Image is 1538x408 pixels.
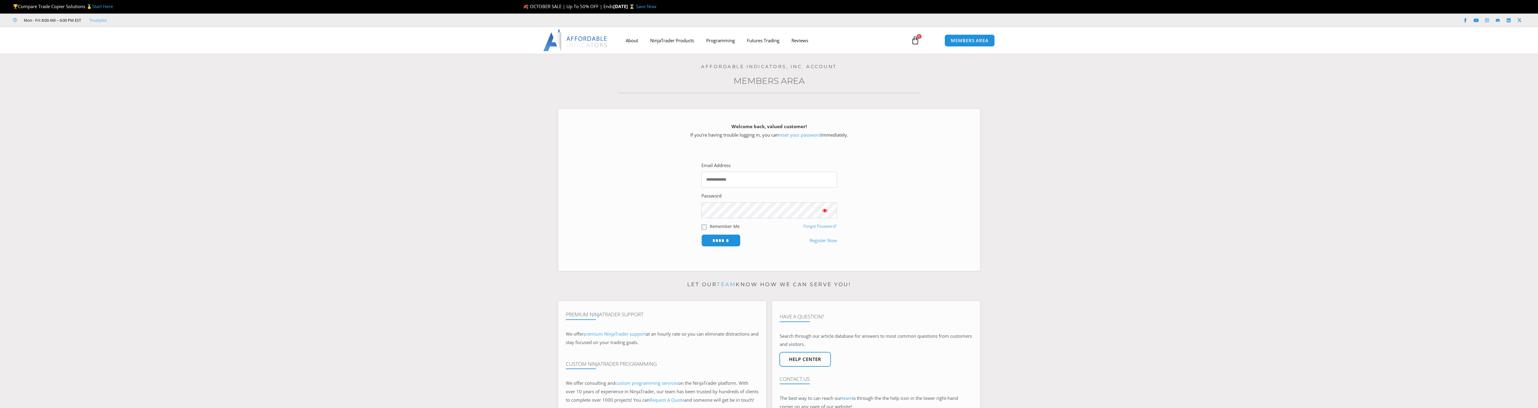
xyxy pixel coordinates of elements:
a: Help center [779,352,831,367]
a: NinjaTrader Products [644,33,700,47]
h4: Have A Question? [780,314,973,320]
label: Email Address [701,161,731,170]
nav: Menu [620,33,904,47]
a: Affordable Indicators, Inc. Account [701,64,837,69]
a: MEMBERS AREA [944,34,995,47]
span: MEMBERS AREA [951,38,988,43]
p: If you’re having trouble logging in, you can immediately. [569,122,969,139]
label: Remember Me [710,223,740,229]
h4: Premium NinjaTrader Support [566,312,759,318]
a: Register Now [810,236,837,245]
span: on the NinjaTrader platform. With over 10 years of experience in NinjaTrader, our team has been t... [566,380,759,403]
h4: Custom NinjaTrader Programming [566,361,759,367]
h4: Contact Us [780,376,973,382]
a: Programming [700,33,741,47]
a: Members Area [734,76,805,86]
span: 0 [917,34,922,39]
p: Let our know how we can serve you! [558,280,980,289]
strong: [DATE] ⌛ [613,3,636,9]
a: custom programming services [615,380,678,386]
span: at an hourly rate so you can eliminate distractions and stay focused on your trading goals. [566,331,759,345]
a: 0 [902,32,929,49]
p: Search through our article database for answers to most common questions from customers and visit... [780,332,973,349]
a: Start Here [92,3,113,9]
label: Password [701,192,722,200]
a: premium NinjaTrader support [584,331,646,337]
a: Save Now [636,3,656,9]
span: We offer consulting and [566,380,678,386]
button: Show password [813,202,837,218]
a: Futures Trading [741,33,785,47]
a: About [620,33,644,47]
span: 🍂 OCTOBER SALE | Up To 50% OFF | Ends [523,3,613,9]
strong: Welcome back, valued customer! [731,123,807,129]
a: Forgot Password? [803,223,837,229]
a: Reviews [785,33,814,47]
img: 🏆 [13,4,18,9]
span: Help center [789,357,821,362]
span: Compare Trade Copier Solutions 🥇 [13,3,113,9]
span: We offer [566,331,584,337]
img: LogoAI | Affordable Indicators – NinjaTrader [543,30,608,51]
a: team [842,395,852,401]
a: Trustpilot [89,17,107,24]
a: team [717,281,736,287]
a: reset your password [778,132,821,138]
a: Request A Quote [650,397,684,403]
span: Mon - Fri: 8:00 AM – 6:00 PM EST [22,17,81,24]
